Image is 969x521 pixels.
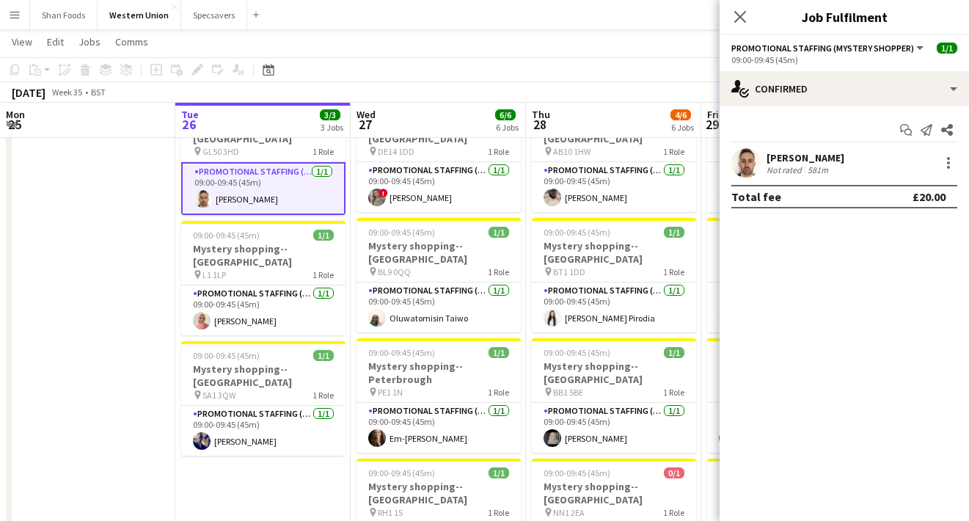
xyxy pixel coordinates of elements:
[489,467,509,478] span: 1/1
[544,227,610,238] span: 09:00-09:45 (45m)
[378,387,403,398] span: PE1 1N
[73,32,106,51] a: Jobs
[544,467,610,478] span: 09:00-09:45 (45m)
[671,122,694,133] div: 6 Jobs
[670,109,691,120] span: 4/6
[181,406,345,456] app-card-role: Promotional Staffing (Mystery Shopper)1/109:00-09:45 (45m)[PERSON_NAME]
[707,360,871,386] h3: Mystery shopping--[GEOGRAPHIC_DATA]
[320,109,340,120] span: 3/3
[313,350,334,361] span: 1/1
[12,85,45,100] div: [DATE]
[78,35,100,48] span: Jobs
[356,98,521,212] app-job-card: 09:00-09:45 (45m)1/1Mystery shopping--[GEOGRAPHIC_DATA] DE14 1DD1 RolePromotional Staffing (Myste...
[707,239,871,266] h3: Mystery shopping--[GEOGRAPHIC_DATA]
[12,35,32,48] span: View
[532,108,550,121] span: Thu
[488,146,509,157] span: 1 Role
[707,218,871,332] app-job-card: 09:00-09:45 (45m)0/1Mystery shopping--[GEOGRAPHIC_DATA] MK40 1TJ1 RolePromotional Staffing (Myste...
[495,109,516,120] span: 6/6
[720,7,969,26] h3: Job Fulfilment
[530,116,550,133] span: 28
[356,360,521,386] h3: Mystery shopping--Peterbrough
[4,116,25,133] span: 25
[663,266,684,277] span: 1 Role
[47,35,64,48] span: Edit
[368,467,435,478] span: 09:00-09:45 (45m)
[707,338,871,453] app-job-card: 09:00-09:45 (45m)1/1Mystery shopping--[GEOGRAPHIC_DATA] BR1 1JD1 RolePromotional Staffing (Myster...
[312,146,334,157] span: 1 Role
[544,347,610,358] span: 09:00-09:45 (45m)
[356,403,521,453] app-card-role: Promotional Staffing (Mystery Shopper)1/109:00-09:45 (45m)Em-[PERSON_NAME]
[731,43,914,54] span: Promotional Staffing (Mystery Shopper)
[707,108,719,121] span: Fri
[489,227,509,238] span: 1/1
[313,230,334,241] span: 1/1
[663,146,684,157] span: 1 Role
[98,1,181,29] button: Western Union
[368,227,435,238] span: 09:00-09:45 (45m)
[181,221,345,335] div: 09:00-09:45 (45m)1/1Mystery shopping--[GEOGRAPHIC_DATA] L1 1LP1 RolePromotional Staffing (Mystery...
[181,341,345,456] app-job-card: 09:00-09:45 (45m)1/1Mystery shopping--[GEOGRAPHIC_DATA] SA1 3QW1 RolePromotional Staffing (Myster...
[664,347,684,358] span: 1/1
[532,360,696,386] h3: Mystery shopping--[GEOGRAPHIC_DATA]
[805,164,831,175] div: 581m
[181,108,199,121] span: Tue
[731,189,781,204] div: Total fee
[913,189,946,204] div: £20.00
[664,467,684,478] span: 0/1
[48,87,85,98] span: Week 35
[181,242,345,269] h3: Mystery shopping--[GEOGRAPHIC_DATA]
[6,32,38,51] a: View
[705,116,719,133] span: 29
[312,390,334,401] span: 1 Role
[356,239,521,266] h3: Mystery shopping--[GEOGRAPHIC_DATA]
[321,122,343,133] div: 3 Jobs
[181,98,345,215] app-job-card: 09:00-09:45 (45m)1/1Mystery shopping--[GEOGRAPHIC_DATA] GL50 3HD1 RolePromotional Staffing (Myste...
[202,390,235,401] span: SA1 3QW
[731,43,926,54] button: Promotional Staffing (Mystery Shopper)
[181,285,345,335] app-card-role: Promotional Staffing (Mystery Shopper)1/109:00-09:45 (45m)[PERSON_NAME]
[193,350,260,361] span: 09:00-09:45 (45m)
[356,338,521,453] app-job-card: 09:00-09:45 (45m)1/1Mystery shopping--Peterbrough PE1 1N1 RolePromotional Staffing (Mystery Shopp...
[6,108,25,121] span: Mon
[532,218,696,332] app-job-card: 09:00-09:45 (45m)1/1Mystery shopping--[GEOGRAPHIC_DATA] BT1 1DD1 RolePromotional Staffing (Myster...
[664,227,684,238] span: 1/1
[937,43,957,54] span: 1/1
[356,108,376,121] span: Wed
[356,218,521,332] app-job-card: 09:00-09:45 (45m)1/1Mystery shopping--[GEOGRAPHIC_DATA] BL9 0QQ1 RolePromotional Staffing (Myster...
[532,480,696,506] h3: Mystery shopping--[GEOGRAPHIC_DATA]
[356,480,521,506] h3: Mystery shopping--[GEOGRAPHIC_DATA]
[181,362,345,389] h3: Mystery shopping--[GEOGRAPHIC_DATA]
[202,146,239,157] span: GL50 3HD
[719,227,786,238] span: 09:00-09:45 (45m)
[378,146,414,157] span: DE14 1DD
[489,347,509,358] span: 1/1
[731,54,957,65] div: 09:00-09:45 (45m)
[532,98,696,212] div: 09:00-09:45 (45m)1/1Mystery shopping--[GEOGRAPHIC_DATA] AB10 1HW1 RolePromotional Staffing (Myste...
[553,387,583,398] span: BB1 5BE
[202,269,226,280] span: L1 1LP
[312,269,334,280] span: 1 Role
[719,347,786,358] span: 09:00-09:45 (45m)
[378,507,403,518] span: RH1 1S
[663,507,684,518] span: 1 Role
[496,122,519,133] div: 6 Jobs
[368,347,435,358] span: 09:00-09:45 (45m)
[767,151,844,164] div: [PERSON_NAME]
[379,189,388,197] span: !
[30,1,98,29] button: Shan Foods
[707,98,871,212] app-job-card: 09:00-09:45 (45m)0/1Mystery shopping--Ballymena BT43 6AH1 RolePromotional Staffing (Mystery Shopp...
[115,35,148,48] span: Comms
[181,162,345,215] app-card-role: Promotional Staffing (Mystery Shopper)1/109:00-09:45 (45m)[PERSON_NAME]
[707,162,871,212] app-card-role: Promotional Staffing (Mystery Shopper)0/109:00-09:45 (45m)
[356,283,521,332] app-card-role: Promotional Staffing (Mystery Shopper)1/109:00-09:45 (45m)Oluwatomisin Taiwo
[193,230,260,241] span: 09:00-09:45 (45m)
[488,266,509,277] span: 1 Role
[488,507,509,518] span: 1 Role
